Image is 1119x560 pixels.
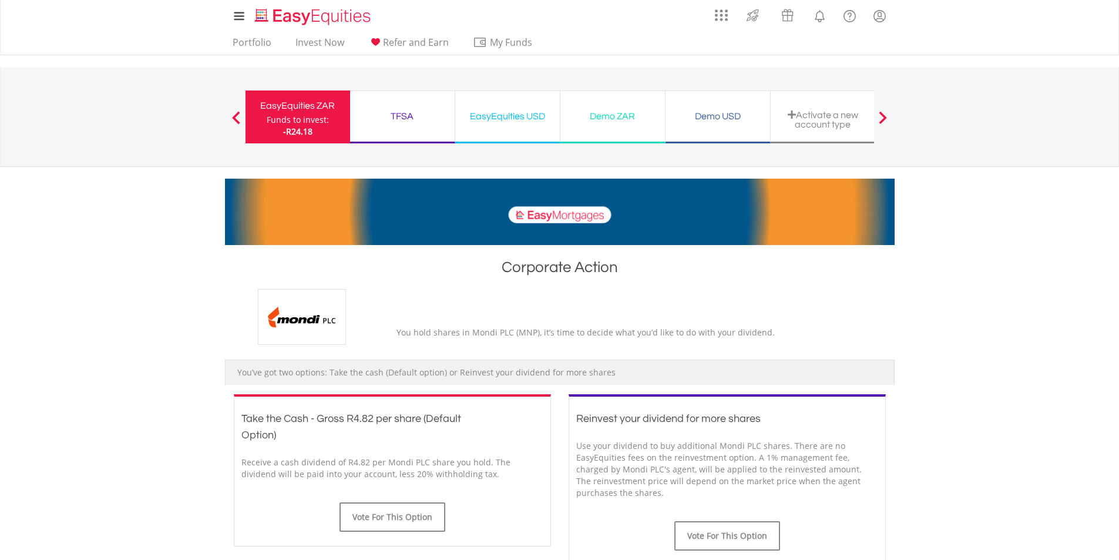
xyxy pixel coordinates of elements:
[241,457,510,479] span: Receive a cash dividend of R4.82 per Mondi PLC share you hold. The dividend will be paid into you...
[715,9,728,22] img: grid-menu-icon.svg
[396,327,775,338] span: You hold shares in Mondi PLC (MNP), it’s time to decide what you’d like to do with your dividend.
[250,3,375,26] a: Home page
[835,3,865,26] a: FAQ's and Support
[778,6,797,25] img: vouchers-v2.svg
[473,35,550,50] span: My Funds
[291,36,349,55] a: Invest Now
[383,36,449,49] span: Refer and Earn
[258,289,346,345] img: EQU.ZA.MNP.png
[357,108,448,125] div: TFSA
[225,257,895,283] h1: Corporate Action
[673,108,763,125] div: Demo USD
[462,108,553,125] div: EasyEquities USD
[567,108,658,125] div: Demo ZAR
[364,36,453,55] a: Refer and Earn
[283,126,312,137] span: -R24.18
[253,98,343,114] div: EasyEquities ZAR
[253,7,375,26] img: EasyEquities_Logo.png
[674,521,780,551] button: Vote For This Option
[805,3,835,26] a: Notifications
[241,413,461,441] span: Take the Cash - Gross R4.82 per share (Default Option)
[267,114,329,126] div: Funds to invest:
[707,3,735,22] a: AppsGrid
[237,367,616,378] span: You’ve got two options: Take the cash (Default option) or Reinvest your dividend for more shares
[576,440,862,498] span: Use your dividend to buy additional Mondi PLC shares. There are no EasyEquities fees on the reinv...
[865,3,895,29] a: My Profile
[743,6,762,25] img: thrive-v2.svg
[778,110,868,129] div: Activate a new account type
[576,413,761,424] span: Reinvest your dividend for more shares
[340,502,445,532] button: Vote For This Option
[228,36,276,55] a: Portfolio
[770,3,805,25] a: Vouchers
[225,179,895,245] img: EasyMortage Promotion Banner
